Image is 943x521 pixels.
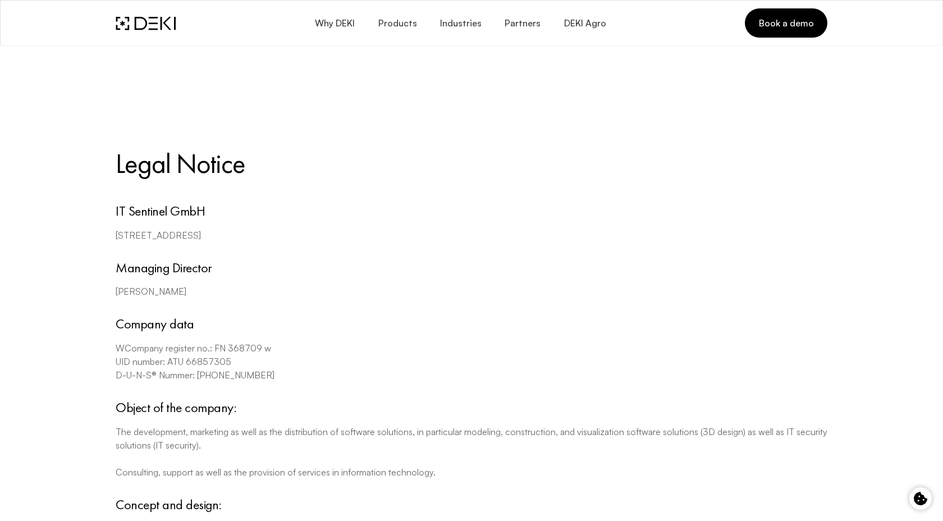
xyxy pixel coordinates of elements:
[116,228,827,242] p: [STREET_ADDRESS]
[116,497,827,513] h4: Concept and design:
[493,10,552,36] a: Partners
[116,341,827,355] p: WCompany register no.: FN 368709 w
[314,18,355,29] span: Why DEKI
[116,425,827,452] p: The development, marketing as well as the distribution of software solutions, in particular model...
[116,16,176,30] img: DEKI Logo
[563,18,606,29] span: DEKI Agro
[116,368,827,382] p: D-U-N-S® Nummer: [PHONE_NUMBER]
[745,8,827,38] a: Book a demo
[116,400,827,416] h4: Object of the company:
[116,316,827,332] h4: Company data
[428,10,493,36] button: Industries
[116,260,827,276] h4: Managing Director
[909,487,932,510] button: Cookie control
[366,10,428,36] button: Products
[116,355,827,368] p: UID number: ATU 66857305
[303,10,366,36] button: Why DEKI
[504,18,541,29] span: Partners
[116,148,827,181] h3: Legal Notice
[116,285,827,298] p: [PERSON_NAME]
[758,17,814,29] span: Book a demo
[552,10,617,36] a: DEKI Agro
[440,18,482,29] span: Industries
[116,203,827,220] h4: IT Sentinel GmbH
[377,18,416,29] span: Products
[116,465,827,479] p: Consulting, support as well as the provision of services in information technology.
